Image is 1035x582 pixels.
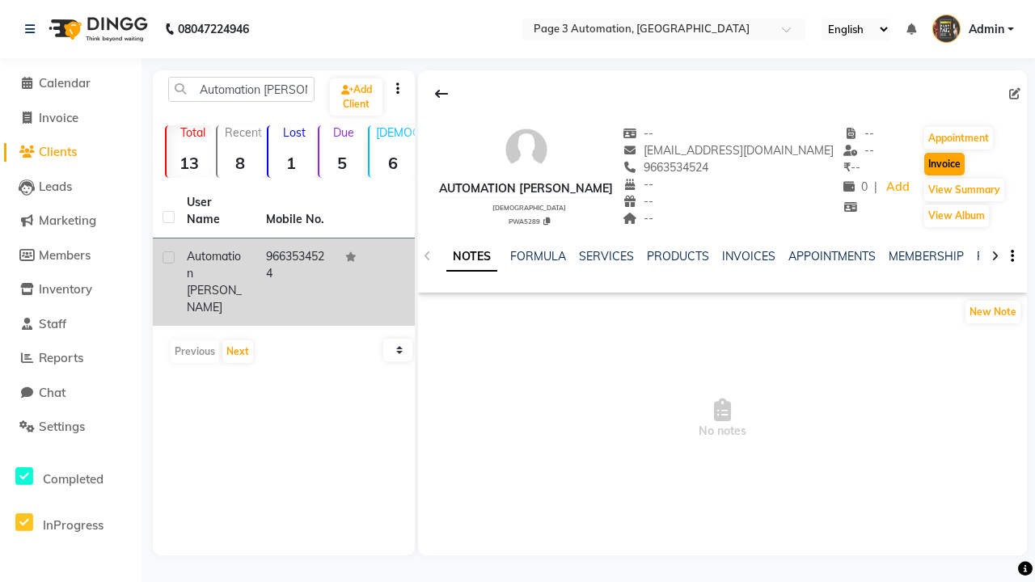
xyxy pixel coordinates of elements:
[370,153,416,173] strong: 6
[969,21,1004,38] span: Admin
[256,184,336,238] th: Mobile No.
[39,144,77,159] span: Clients
[884,176,912,199] a: Add
[319,153,365,173] strong: 5
[4,384,137,403] a: Chat
[874,179,877,196] span: |
[275,125,315,140] p: Lost
[4,280,137,299] a: Inventory
[623,126,654,141] span: --
[323,125,365,140] p: Due
[256,238,336,326] td: 9663534524
[623,177,654,192] span: --
[579,249,634,264] a: SERVICES
[187,249,242,314] span: Automation [PERSON_NAME]
[268,153,315,173] strong: 1
[39,247,91,263] span: Members
[843,160,851,175] span: ₹
[218,153,264,173] strong: 8
[39,75,91,91] span: Calendar
[4,109,137,128] a: Invoice
[177,184,256,238] th: User Name
[418,338,1027,500] span: No notes
[173,125,213,140] p: Total
[924,179,1004,201] button: View Summary
[41,6,152,52] img: logo
[4,143,137,162] a: Clients
[43,471,103,487] span: Completed
[39,179,72,194] span: Leads
[39,350,83,365] span: Reports
[39,281,92,297] span: Inventory
[623,211,654,226] span: --
[4,315,137,334] a: Staff
[889,249,964,264] a: MEMBERSHIP
[39,110,78,125] span: Invoice
[178,6,249,52] b: 08047224946
[843,160,860,175] span: --
[843,126,874,141] span: --
[224,125,264,140] p: Recent
[446,242,497,272] a: NOTES
[843,143,874,158] span: --
[222,340,253,363] button: Next
[39,419,85,434] span: Settings
[510,249,566,264] a: FORMULA
[43,517,103,533] span: InProgress
[425,78,458,109] div: Back to Client
[647,249,709,264] a: PRODUCTS
[722,249,775,264] a: INVOICES
[4,178,137,196] a: Leads
[446,215,613,226] div: PWA5289
[168,77,315,102] input: Search by Name/Mobile/Email/Code
[623,160,709,175] span: 9663534524
[492,204,566,212] span: [DEMOGRAPHIC_DATA]
[623,143,834,158] span: [EMAIL_ADDRESS][DOMAIN_NAME]
[4,349,137,368] a: Reports
[4,212,137,230] a: Marketing
[924,153,965,175] button: Invoice
[932,15,961,43] img: Admin
[788,249,876,264] a: APPOINTMENTS
[843,179,868,194] span: 0
[4,74,137,93] a: Calendar
[924,205,989,227] button: View Album
[965,301,1020,323] button: New Note
[39,213,96,228] span: Marketing
[39,316,66,331] span: Staff
[39,385,65,400] span: Chat
[924,127,993,150] button: Appointment
[330,78,382,116] a: Add Client
[376,125,416,140] p: [DEMOGRAPHIC_DATA]
[623,194,654,209] span: --
[167,153,213,173] strong: 13
[502,125,551,174] img: avatar
[4,247,137,265] a: Members
[4,418,137,436] a: Settings
[439,180,613,197] div: Automation [PERSON_NAME]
